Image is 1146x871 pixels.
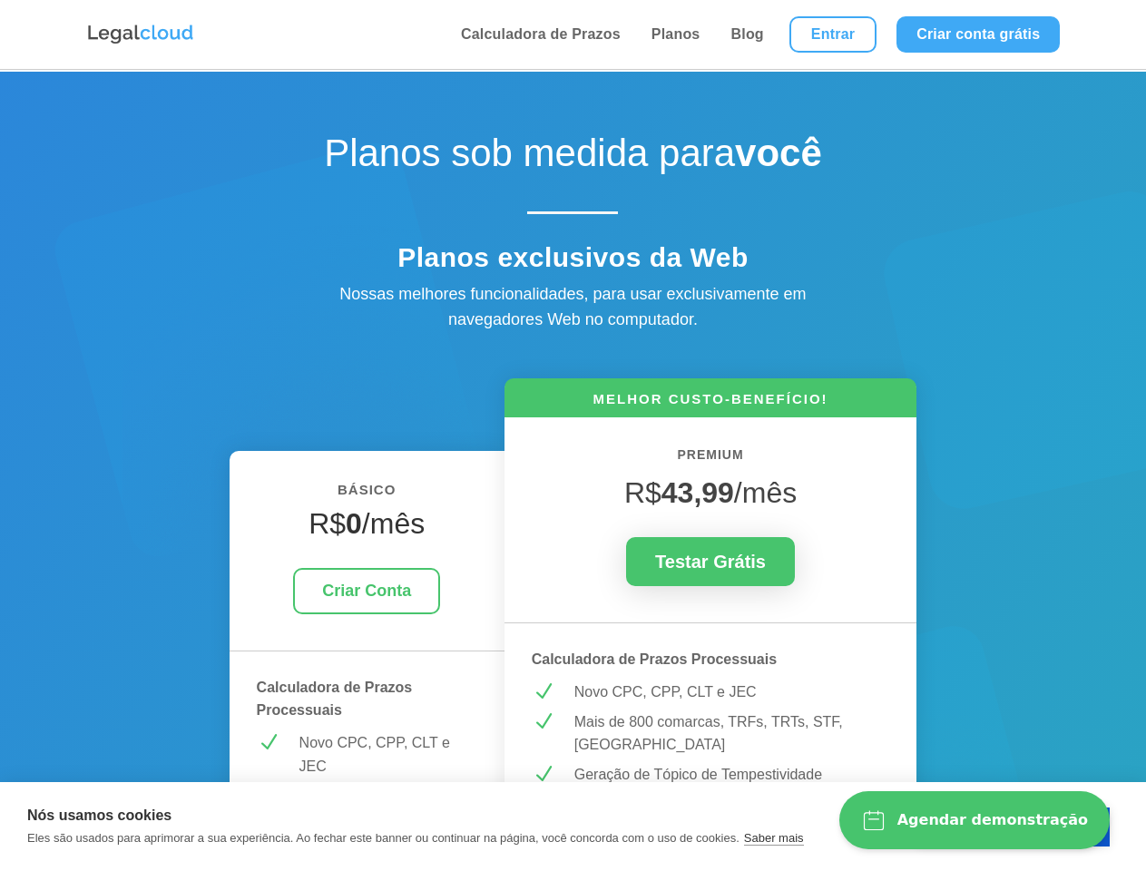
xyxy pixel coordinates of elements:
a: Saber mais [744,831,804,846]
strong: 0 [346,507,362,540]
a: Criar Conta [293,568,440,614]
span: R$ /mês [624,476,797,509]
strong: Nós usamos cookies [27,807,171,823]
h4: Planos exclusivos da Web [255,241,890,283]
a: Entrar [789,16,877,53]
strong: 43,99 [661,476,734,509]
strong: você [735,132,822,174]
span: N [532,680,554,703]
p: Geração de Tópico de Tempestividade [574,763,890,787]
h6: PREMIUM [532,445,890,475]
h4: R$ /mês [257,506,477,550]
img: Logo da Legalcloud [86,23,195,46]
span: N [532,710,554,733]
a: Criar conta grátis [896,16,1060,53]
p: Novo CPC, CPP, CLT e JEC [299,731,477,778]
h1: Planos sob medida para [255,131,890,185]
p: Novo CPC, CPP, CLT e JEC [574,680,890,704]
strong: Calculadora de Prazos Processuais [257,680,413,719]
span: N [257,731,279,754]
strong: Calculadora de Prazos Processuais [532,651,777,667]
h6: BÁSICO [257,478,477,511]
p: Mais de 800 comarcas, TRFs, TRTs, STF, [GEOGRAPHIC_DATA] [574,710,890,757]
div: Nossas melhores funcionalidades, para usar exclusivamente em navegadores Web no computador. [300,281,845,334]
span: N [532,763,554,786]
a: Testar Grátis [626,537,795,586]
p: Eles são usados para aprimorar a sua experiência. Ao fechar este banner ou continuar na página, v... [27,831,740,845]
h6: MELHOR CUSTO-BENEFÍCIO! [504,389,917,417]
